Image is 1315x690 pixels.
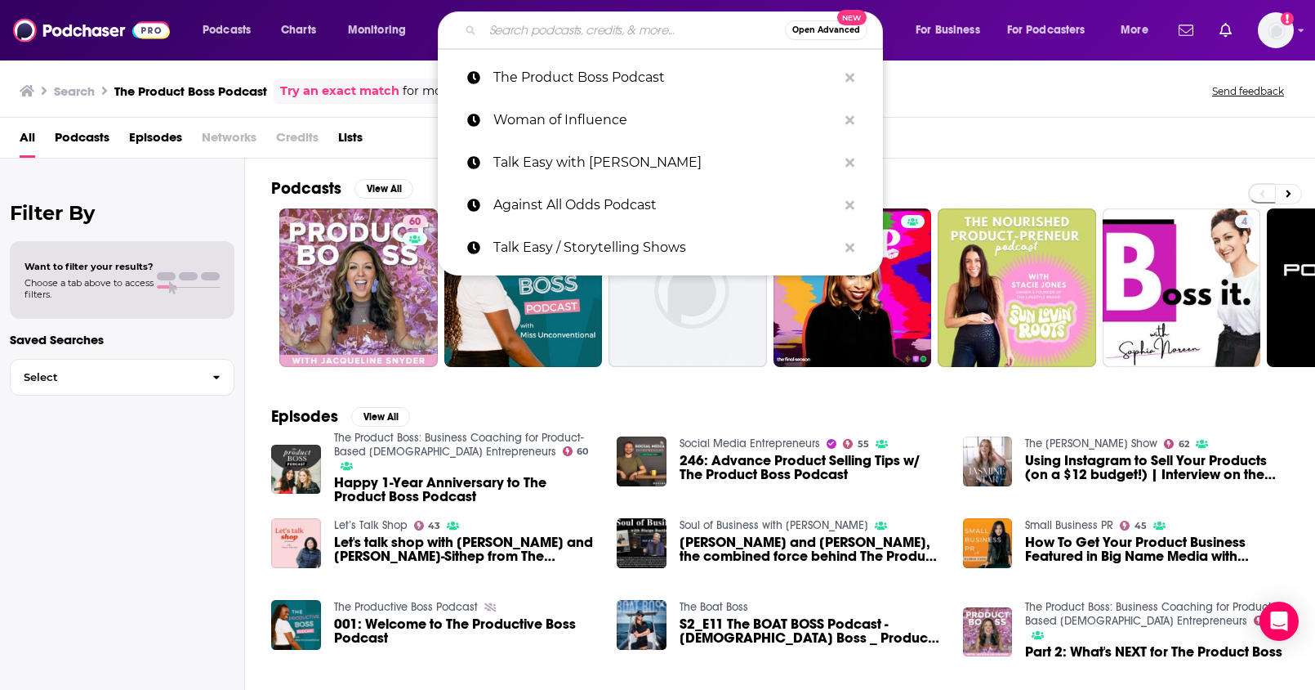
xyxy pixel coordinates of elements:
[271,178,341,199] h2: Podcasts
[963,607,1013,657] img: Part 2: What's NEXT for The Product Boss
[351,407,410,427] button: View All
[680,535,943,563] a: Jacqueline Snyder and Minna Khounlo-Sithep, the combined force behind The Product Boss Podcast.
[129,124,182,158] span: Episodes
[202,124,256,158] span: Networks
[10,332,234,347] p: Saved Searches
[963,518,1013,568] img: How To Get Your Product Business Featured in Big Name Media with Jacqueline Snyder and Minna Khou...
[203,19,251,42] span: Podcasts
[493,184,837,226] p: Against All Odds Podcast
[577,448,588,455] span: 60
[334,476,598,504] a: Happy 1-Year Anniversary to The Product Boss Podcast
[280,82,399,101] a: Try an exact match
[1258,12,1294,48] button: Show profile menu
[25,277,154,300] span: Choose a tab above to access filters.
[1121,19,1148,42] span: More
[1134,522,1147,530] span: 45
[1258,12,1294,48] span: Logged in as kochristina
[414,521,441,531] a: 43
[438,141,883,184] a: Talk Easy with [PERSON_NAME]
[334,535,598,563] span: Let's talk shop with [PERSON_NAME] and [PERSON_NAME]-Sithep from The Product Boss podcast
[438,56,883,99] a: The Product Boss Podcast
[916,19,980,42] span: For Business
[409,214,421,231] span: 60
[617,518,666,568] img: Jacqueline Snyder and Minna Khounlo-Sithep, the combined force behind The Product Boss Podcast.
[337,17,427,43] button: open menu
[493,141,837,184] p: Talk Easy with Sam Fragoso
[680,454,943,482] a: 246: Advance Product Selling Tips w/ The Product Boss Podcast
[1241,214,1247,231] span: 4
[1025,600,1275,628] a: The Product Boss: Business Coaching for Product-Based Female Entrepreneurs
[680,535,943,563] span: [PERSON_NAME] and [PERSON_NAME], the combined force behind The Product Boss Podcast.
[11,372,199,383] span: Select
[1025,535,1289,563] a: How To Get Your Product Business Featured in Big Name Media with Jacqueline Snyder and Minna Khou...
[453,11,898,49] div: Search podcasts, credits, & more...
[483,17,785,43] input: Search podcasts, credits, & more...
[1025,454,1289,482] a: Using Instagram to Sell Your Products (on a $12 budget!) | Interview on the Product Boss Podcast
[1164,439,1189,449] a: 62
[617,437,666,486] a: 246: Advance Product Selling Tips w/ The Product Boss Podcast
[403,215,427,228] a: 60
[281,19,316,42] span: Charts
[963,437,1013,486] img: Using Instagram to Sell Your Products (on a $12 budget!) | Interview on the Product Boss Podcast
[617,600,666,650] img: S2_E11 The BOAT BOSS Podcast - Lady Boss _ Product Innovator!
[55,124,109,158] a: Podcasts
[334,617,598,645] a: 001: Welcome to The Productive Boss Podcast
[1179,441,1189,448] span: 62
[1254,616,1280,625] a: 60
[338,124,363,158] span: Lists
[680,600,748,614] a: The Boat Boss
[438,184,883,226] a: Against All Odds Podcast
[438,99,883,141] a: Woman of Influence
[904,17,1001,43] button: open menu
[25,261,154,272] span: Want to filter your results?
[348,19,406,42] span: Monitoring
[276,124,319,158] span: Credits
[1213,16,1238,44] a: Show notifications dropdown
[334,518,408,532] a: Let’s Talk Shop
[54,83,95,99] h3: Search
[1025,645,1282,659] a: Part 2: What's NEXT for The Product Boss
[403,82,544,101] span: for more precise results
[1103,208,1261,367] a: 4
[334,600,478,614] a: The Productive Boss Podcast
[1025,518,1113,532] a: Small Business PR
[279,208,438,367] a: 60
[1281,12,1294,25] svg: Add a profile image
[1120,521,1147,531] a: 45
[680,518,868,532] a: Soul of Business with Blaine Bartlett
[1109,17,1169,43] button: open menu
[271,406,338,427] h2: Episodes
[858,441,869,448] span: 55
[792,26,860,34] span: Open Advanced
[680,617,943,645] span: S2_E11 The BOAT BOSS Podcast - [DEMOGRAPHIC_DATA] Boss _ Product Innovator!
[785,20,867,40] button: Open AdvancedNew
[837,10,867,25] span: New
[563,446,589,456] a: 60
[996,17,1109,43] button: open menu
[1258,12,1294,48] img: User Profile
[493,56,837,99] p: The Product Boss Podcast
[680,437,820,450] a: Social Media Entrepreneurs
[271,600,321,650] img: 001: Welcome to The Productive Boss Podcast
[1235,215,1254,228] a: 4
[270,17,326,43] a: Charts
[13,15,170,46] img: Podchaser - Follow, Share and Rate Podcasts
[1025,535,1289,563] span: How To Get Your Product Business Featured in Big Name Media with [PERSON_NAME] and [PERSON_NAME],...
[1007,19,1085,42] span: For Podcasters
[271,445,321,495] img: Happy 1-Year Anniversary to The Product Boss Podcast
[1172,16,1200,44] a: Show notifications dropdown
[438,226,883,269] a: Talk Easy / Storytelling Shows
[334,431,584,459] a: The Product Boss: Business Coaching for Product-Based Female Entrepreneurs
[843,439,869,449] a: 55
[1207,84,1289,98] button: Send feedback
